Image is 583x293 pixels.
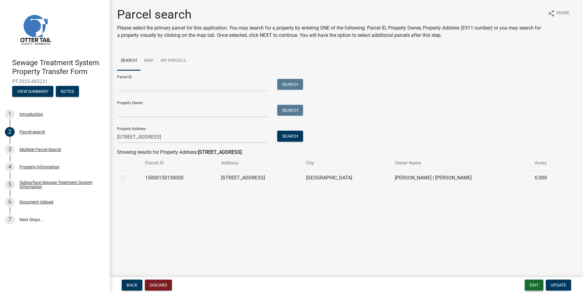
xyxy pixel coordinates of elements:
wm-modal-confirm: Summary [12,89,53,94]
button: Notes [56,86,79,97]
div: Multiple Parcel Search [20,147,61,152]
div: 6 [5,197,15,207]
div: Showing results for Property Address: [117,149,576,156]
a: Search [117,51,141,71]
button: Search [277,105,303,116]
td: 0.000 [531,170,563,185]
td: [PERSON_NAME] | [PERSON_NAME] [391,170,531,185]
button: Search [277,131,303,142]
div: Introduction [20,112,43,116]
div: Subsurface Sewage Treatment System Information [20,180,100,189]
div: Parcel search [20,130,45,134]
div: 4 [5,162,15,172]
th: Address [217,156,302,170]
span: PT-2025-465231 [12,79,98,84]
strong: [STREET_ADDRESS] [198,149,242,155]
div: Document Upload [20,200,53,204]
span: Update [551,283,566,288]
div: Property Information [20,165,59,169]
wm-modal-confirm: Notes [56,89,79,94]
th: Owner Name [391,156,531,170]
button: Exit [525,280,543,291]
div: 7 [5,215,15,224]
button: shareShare [543,7,574,19]
div: 2 [5,127,15,137]
td: [STREET_ADDRESS] [217,170,302,185]
div: 1 [5,109,15,119]
p: Please select the primary parcel for this application. You may search for a property by entering ... [117,24,543,39]
h1: Parcel search [117,7,543,22]
button: Update [546,280,571,291]
a: My Parcels [157,51,189,71]
i: share [548,10,555,17]
button: Discard [145,280,172,291]
td: [GEOGRAPHIC_DATA] [302,170,391,185]
th: Acres [531,156,563,170]
img: Otter Tail County, Minnesota [12,6,58,52]
button: Back [122,280,142,291]
button: Search [277,79,303,90]
span: Share [556,10,570,17]
th: Parcel ID [141,156,217,170]
div: 3 [5,145,15,154]
th: City [302,156,391,170]
a: Map [141,51,157,71]
button: View Summary [12,86,53,97]
td: 15000150130000 [141,170,217,185]
div: 5 [5,180,15,189]
h4: Sewage Treatment System Property Transfer Form [12,58,105,76]
span: Back [127,283,138,288]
